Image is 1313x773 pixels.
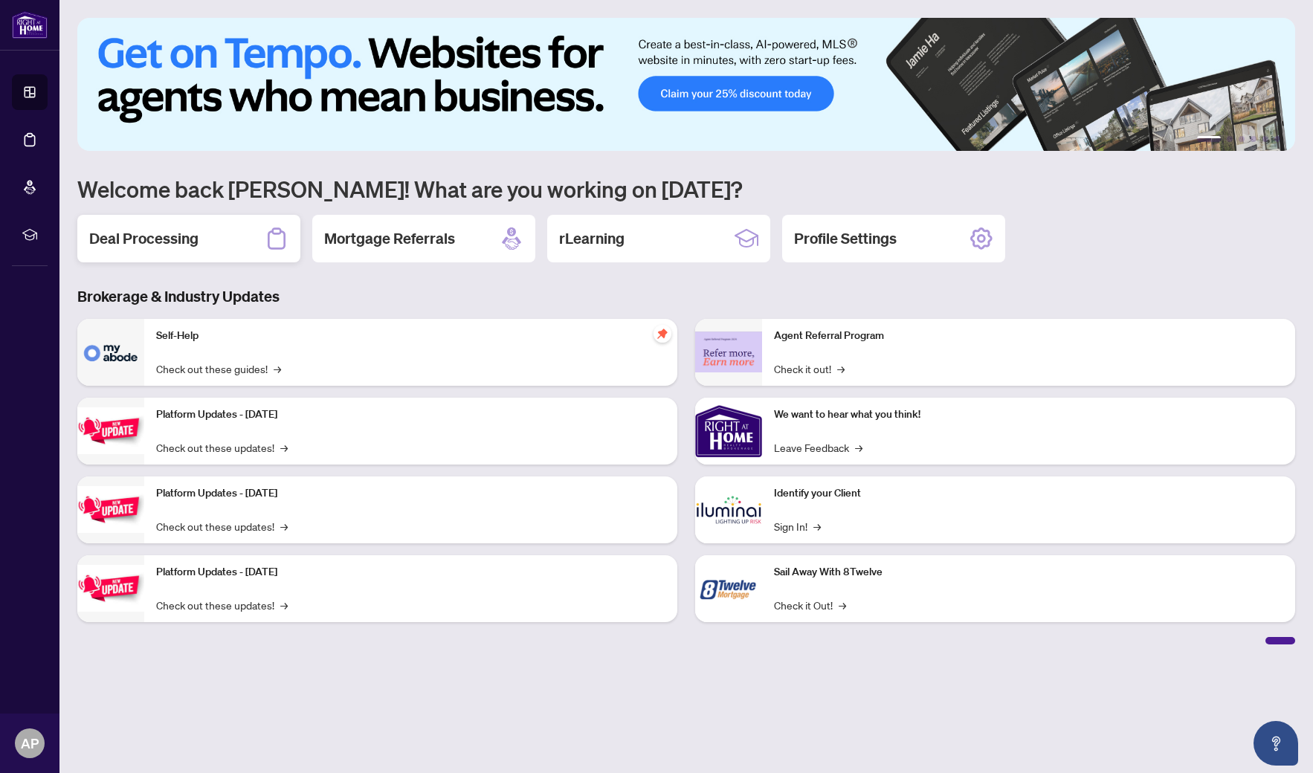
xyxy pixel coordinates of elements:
span: → [280,439,288,456]
span: AP [21,733,39,754]
img: logo [12,11,48,39]
img: Platform Updates - July 8, 2025 [77,486,144,533]
span: pushpin [654,325,671,343]
h1: Welcome back [PERSON_NAME]! What are you working on [DATE]? [77,175,1295,203]
a: Check out these guides!→ [156,360,281,377]
a: Check it Out!→ [774,597,846,613]
h2: Mortgage Referrals [324,228,455,249]
img: Platform Updates - June 23, 2025 [77,565,144,612]
span: → [280,597,288,613]
p: Platform Updates - [DATE] [156,485,665,502]
span: → [855,439,862,456]
span: → [839,597,846,613]
a: Check out these updates!→ [156,439,288,456]
p: Self-Help [156,328,665,344]
h2: rLearning [559,228,625,249]
img: Self-Help [77,319,144,386]
h3: Brokerage & Industry Updates [77,286,1295,307]
p: Platform Updates - [DATE] [156,564,665,580]
a: Check out these updates!→ [156,597,288,613]
span: → [813,518,821,534]
span: → [837,360,845,377]
p: Agent Referral Program [774,328,1283,344]
button: 1 [1197,136,1221,142]
p: Sail Away With 8Twelve [774,564,1283,580]
button: 4 [1251,136,1256,142]
h2: Deal Processing [89,228,199,249]
img: Platform Updates - July 21, 2025 [77,407,144,454]
img: Agent Referral Program [695,331,762,372]
button: 2 [1227,136,1233,142]
span: → [280,518,288,534]
img: Identify your Client [695,476,762,543]
h2: Profile Settings [794,228,897,249]
button: Open asap [1254,721,1298,766]
button: 3 [1239,136,1245,142]
a: Leave Feedback→ [774,439,862,456]
img: Slide 0 [77,18,1295,151]
p: Platform Updates - [DATE] [156,407,665,423]
button: 6 [1274,136,1280,142]
p: Identify your Client [774,485,1283,502]
button: 5 [1262,136,1268,142]
img: Sail Away With 8Twelve [695,555,762,622]
span: → [274,360,281,377]
p: We want to hear what you think! [774,407,1283,423]
img: We want to hear what you think! [695,398,762,465]
a: Sign In!→ [774,518,821,534]
a: Check out these updates!→ [156,518,288,534]
a: Check it out!→ [774,360,845,377]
